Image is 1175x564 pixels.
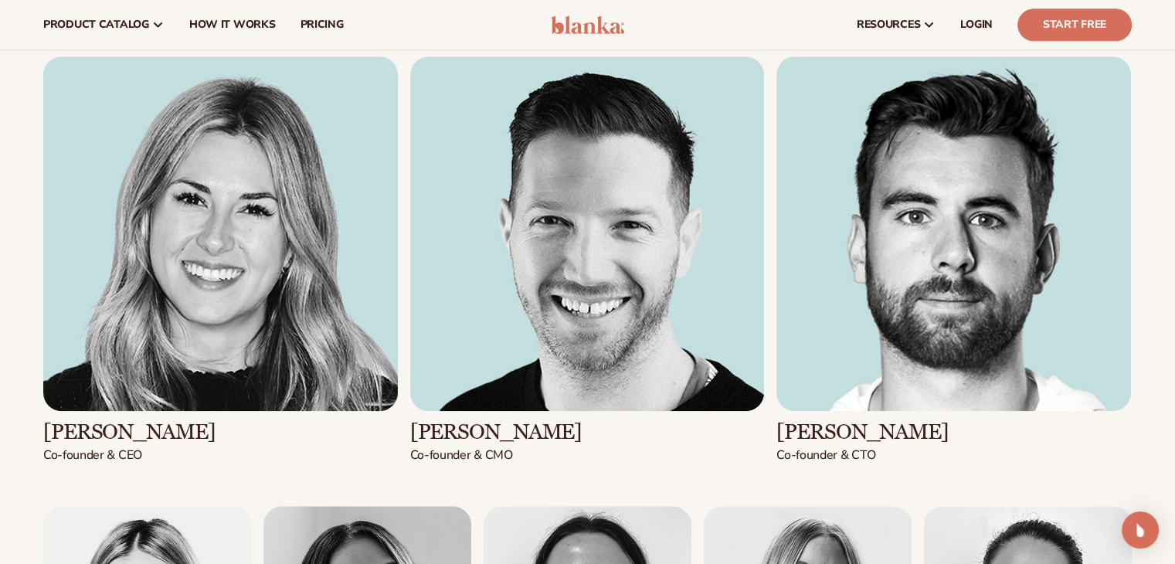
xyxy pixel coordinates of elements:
[43,420,398,444] h3: [PERSON_NAME]
[43,56,398,411] img: Shopify Image 2
[300,19,343,31] span: pricing
[857,19,920,31] span: resources
[776,447,1131,464] p: Co-founder & CTO
[410,447,765,464] p: Co-founder & CMO
[776,420,1131,444] h3: [PERSON_NAME]
[410,56,765,411] img: Shopify Image 3
[410,420,765,444] h3: [PERSON_NAME]
[43,19,149,31] span: product catalog
[1122,511,1159,549] div: Open Intercom Messenger
[43,447,398,464] p: Co-founder & CEO
[1017,8,1132,41] a: Start Free
[776,56,1131,411] img: Shopify Image 4
[960,19,993,31] span: LOGIN
[551,15,624,34] img: logo
[189,19,276,31] span: How It Works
